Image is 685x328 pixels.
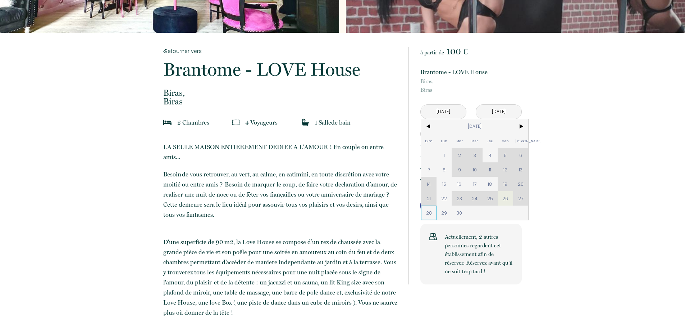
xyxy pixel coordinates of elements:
span: 7 [421,162,437,177]
span: 18 [483,177,498,191]
span: 8 [437,162,452,177]
span: 4 [483,148,498,162]
span: Ven [498,134,513,148]
span: 100 € [447,46,467,57]
span: Mar [452,134,467,148]
img: guests [232,119,239,126]
span: Biras, [163,89,399,97]
p: 1 Salle de bain [315,117,351,127]
span: 26 [498,191,513,206]
span: s [275,119,278,126]
p: Besoin de vous retrouver, au vert, au calme, en catimini, en toute discrétion avec votre moitié o... [163,169,399,220]
span: Lun [437,134,452,148]
a: Retourner vers [163,47,399,55]
p: Biras [163,89,399,106]
span: à partir de [420,49,444,56]
img: users [429,233,437,241]
span: 1 [437,148,452,162]
p: Biras [420,77,522,94]
span: > [513,119,529,134]
span: 16 [452,177,467,191]
span: 28 [421,206,437,220]
span: 15 [437,177,452,191]
p: Total [420,177,432,186]
p: LA SEULE MAISON ENTIEREMENT DEDIEE A L'AMOUR ! En couple ou entre amis... [163,142,399,162]
span: s [207,119,209,126]
input: Arrivée [421,105,466,119]
p: Frais de ménage [420,154,458,163]
input: Départ [476,105,521,119]
span: [DATE] [437,119,513,134]
button: Réserver [420,196,522,215]
span: Jeu [483,134,498,148]
span: Biras, [420,77,522,86]
span: Dim [421,134,437,148]
span: 17 [467,177,483,191]
p: 100 € × 1 nuit [420,143,452,151]
p: Taxe de séjour [420,166,453,174]
span: [PERSON_NAME] [513,134,529,148]
p: Brantome - LOVE House [163,60,399,78]
span: < [421,119,437,134]
p: 4 Voyageur [245,117,278,127]
p: Brantome - LOVE House [420,67,522,77]
span: 22 [437,191,452,206]
span: Mer [467,134,483,148]
span: 30 [452,206,467,220]
p: 2 Chambre [177,117,209,127]
span: 29 [437,206,452,220]
p: Actuellement, 2 autres personnes regardent cet établissement afin de réserver. Réservez avant qu’... [445,233,513,276]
